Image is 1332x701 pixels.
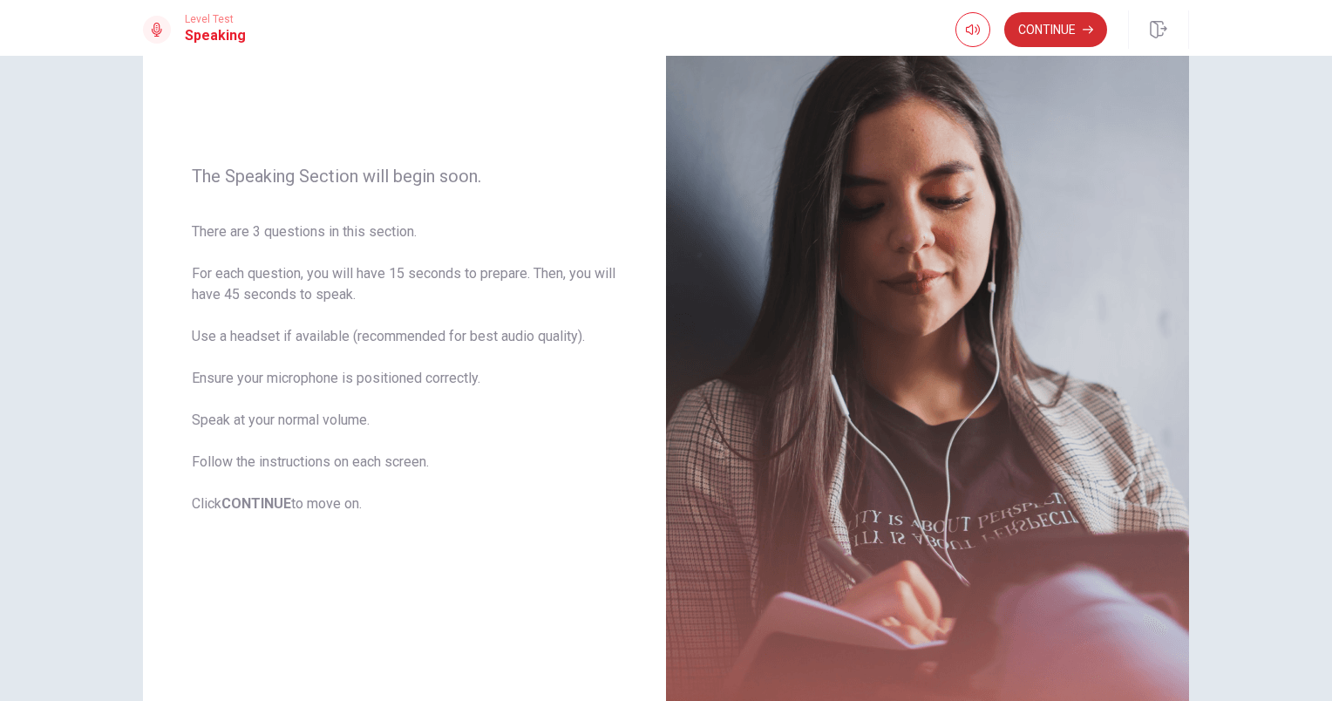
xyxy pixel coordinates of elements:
span: Level Test [185,13,246,25]
b: CONTINUE [221,495,291,512]
button: Continue [1004,12,1107,47]
span: The Speaking Section will begin soon. [192,166,617,187]
h1: Speaking [185,25,246,46]
span: There are 3 questions in this section. For each question, you will have 15 seconds to prepare. Th... [192,221,617,514]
